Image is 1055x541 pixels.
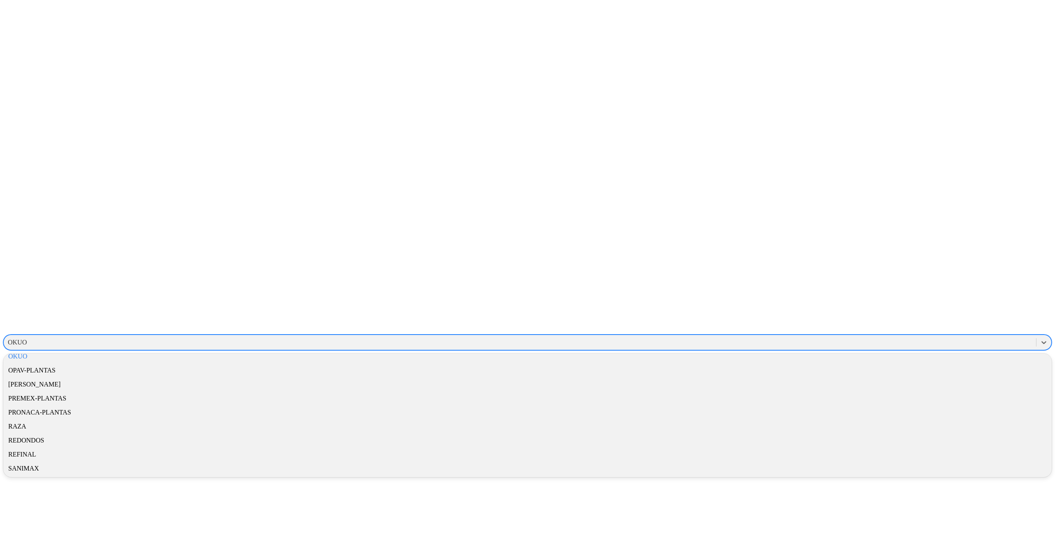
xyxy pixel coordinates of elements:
div: [PERSON_NAME] [3,377,1052,391]
div: RAZA [3,419,1052,433]
div: OKUO [8,339,27,346]
div: OPAV-PLANTAS [3,363,1052,377]
div: REFINAL [3,447,1052,461]
div: REDONDOS [3,433,1052,447]
div: PRONACA-PLANTAS [3,405,1052,419]
div: OKUO [3,349,1052,363]
div: SANIMAX [3,461,1052,475]
div: PREMEX-PLANTAS [3,391,1052,405]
